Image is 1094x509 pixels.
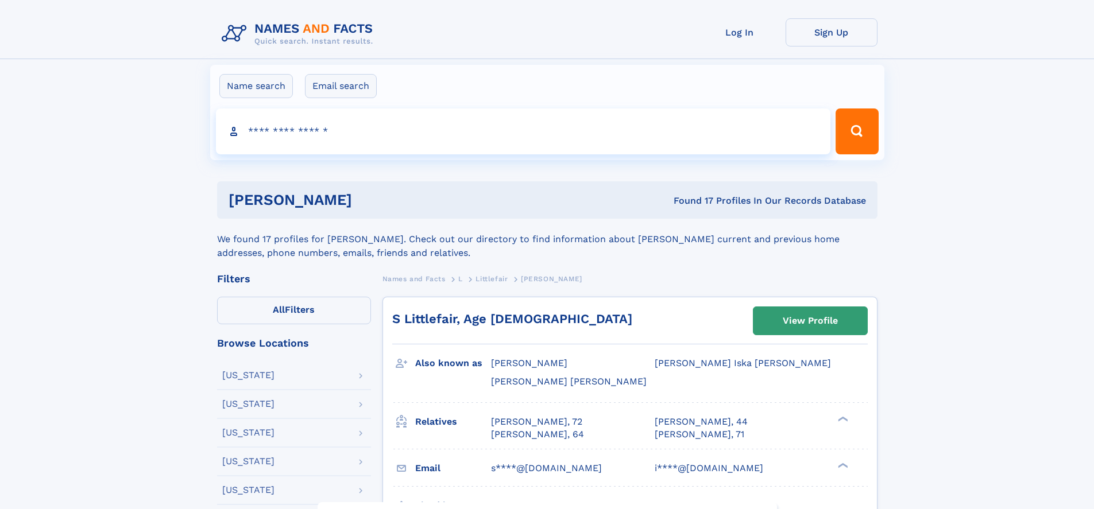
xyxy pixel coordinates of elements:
a: Log In [694,18,786,46]
a: [PERSON_NAME], 64 [491,428,584,441]
label: Name search [219,74,293,98]
span: L [458,275,463,283]
span: All [273,304,285,315]
a: [PERSON_NAME], 72 [491,415,582,428]
span: [PERSON_NAME] Iska [PERSON_NAME] [655,358,831,368]
a: Names and Facts [382,271,446,286]
span: [PERSON_NAME] [491,358,567,368]
label: Filters [217,297,371,324]
div: [US_STATE] [222,371,275,380]
span: [PERSON_NAME] [521,275,582,283]
h3: Also known as [415,353,491,373]
a: S Littlefair, Age [DEMOGRAPHIC_DATA] [392,312,632,326]
div: ❯ [835,415,849,422]
div: View Profile [783,308,838,334]
div: Filters [217,274,371,284]
div: [US_STATE] [222,399,275,409]
button: Search Button [836,108,878,154]
a: Sign Up [786,18,877,46]
div: [US_STATE] [222,428,275,437]
div: We found 17 profiles for [PERSON_NAME]. Check out our directory to find information about [PERSON... [217,219,877,260]
div: [US_STATE] [222,485,275,495]
h3: Email [415,459,491,478]
label: Email search [305,74,377,98]
a: Littlefair [476,271,508,286]
span: [PERSON_NAME] [PERSON_NAME] [491,376,647,387]
a: [PERSON_NAME], 44 [655,415,748,428]
div: Found 17 Profiles In Our Records Database [513,195,866,207]
a: View Profile [753,307,867,335]
h1: [PERSON_NAME] [229,193,513,207]
div: ❯ [835,461,849,469]
div: Browse Locations [217,338,371,348]
div: [US_STATE] [222,457,275,466]
a: L [458,271,463,286]
a: [PERSON_NAME], 71 [655,428,744,441]
img: Logo Names and Facts [217,18,382,49]
h3: Relatives [415,412,491,432]
input: search input [216,108,831,154]
span: Littlefair [476,275,508,283]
